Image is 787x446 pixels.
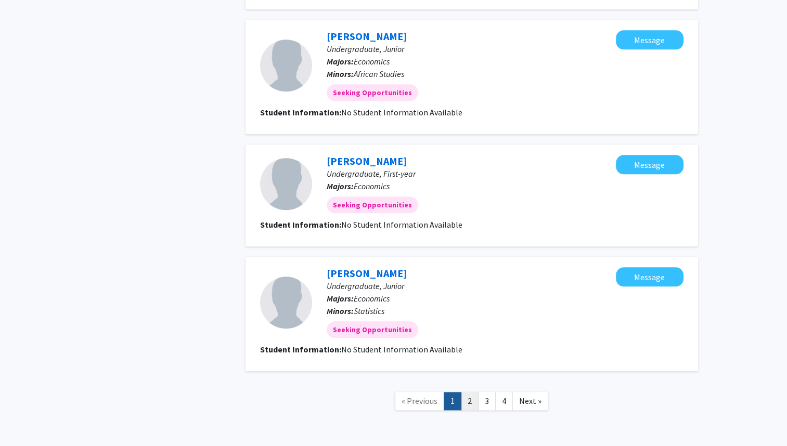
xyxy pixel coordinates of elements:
a: [PERSON_NAME] [327,267,407,280]
mat-chip: Seeking Opportunities [327,321,418,338]
span: Next » [519,396,541,406]
span: Economics [354,181,390,191]
span: No Student Information Available [341,219,462,230]
b: Majors: [327,56,354,67]
a: [PERSON_NAME] [327,154,407,167]
span: « Previous [402,396,437,406]
nav: Page navigation [246,382,698,424]
span: Undergraduate, Junior [327,281,404,291]
iframe: Chat [8,399,44,438]
span: Statistics [354,306,384,316]
a: 4 [495,392,513,410]
b: Student Information: [260,344,341,355]
b: Student Information: [260,219,341,230]
span: African Studies [354,69,404,79]
span: No Student Information Available [341,107,462,117]
span: No Student Information Available [341,344,462,355]
a: 3 [478,392,496,410]
span: Economics [354,293,390,304]
b: Majors: [327,181,354,191]
a: [PERSON_NAME] [327,30,407,43]
span: Undergraduate, Junior [327,44,404,54]
a: Previous Page [395,392,444,410]
button: Message Julia Devine [616,267,683,286]
b: Minors: [327,69,354,79]
b: Majors: [327,293,354,304]
b: Minors: [327,306,354,316]
mat-chip: Seeking Opportunities [327,84,418,101]
span: Undergraduate, First-year [327,168,416,179]
button: Message Sasha Ger [616,155,683,174]
a: 2 [461,392,479,410]
a: 1 [444,392,461,410]
mat-chip: Seeking Opportunities [327,196,418,213]
b: Student Information: [260,107,341,117]
span: Economics [354,56,390,67]
button: Message Mary Akinrogbe [616,30,683,49]
a: Next [512,392,548,410]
